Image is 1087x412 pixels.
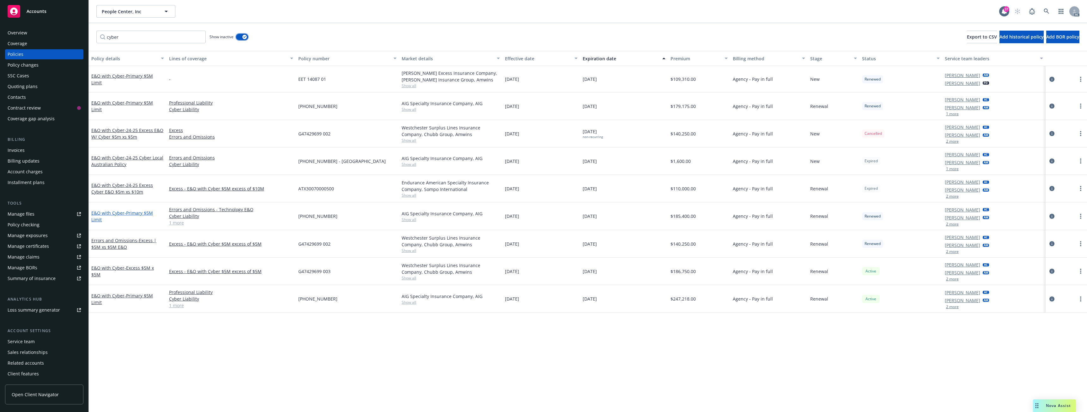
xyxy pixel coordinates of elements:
a: [PERSON_NAME] [945,234,980,241]
a: Summary of insurance [5,273,83,284]
div: Policy checking [8,220,39,230]
a: Coverage [5,39,83,49]
a: more [1077,102,1084,110]
span: Export to CSV [967,34,997,40]
span: Agency - Pay in full [733,296,773,302]
div: Overview [8,28,27,38]
span: ATX30070000500 [298,185,334,192]
span: Agency - Pay in full [733,130,773,137]
a: Errors and Omissions [169,134,293,140]
span: - Primary $5M Limit [91,293,153,305]
a: Manage claims [5,252,83,262]
span: $247,218.00 [671,296,696,302]
span: Show all [402,107,500,112]
a: Excess - E&O with Cyber $5M excess of $5M [169,268,293,275]
div: Service team [8,337,35,347]
span: Show all [402,217,500,222]
div: Lines of coverage [169,55,286,62]
a: Related accounts [5,358,83,368]
a: [PERSON_NAME] [945,80,980,87]
span: Show all [402,138,500,143]
a: [PERSON_NAME] [945,104,980,111]
span: Renewed [865,213,881,219]
span: Cancelled [865,131,882,136]
a: more [1077,130,1084,137]
a: Billing updates [5,156,83,166]
div: AIG Specialty Insurance Company, AIG [402,100,500,107]
span: Active [865,296,877,302]
span: - Primary $5M Limit [91,100,153,112]
a: circleInformation [1048,130,1056,137]
div: Invoices [8,145,25,155]
button: 2 more [946,222,959,226]
a: Policy checking [5,220,83,230]
button: Billing method [730,51,808,66]
span: - 24-25 Excess E&O W/ Cyber $5m xs $5m [91,127,163,140]
span: [DATE] [505,158,519,164]
span: $140,250.00 [671,241,696,247]
button: Premium [668,51,730,66]
span: Renewed [865,76,881,82]
div: Client features [8,369,39,379]
span: [DATE] [505,296,519,302]
a: circleInformation [1048,212,1056,220]
span: [PHONE_NUMBER] [298,103,337,110]
button: Policy details [89,51,167,66]
div: 37 [1004,6,1009,12]
a: Excess [169,127,293,134]
a: more [1077,157,1084,165]
div: Tools [5,200,83,206]
a: Quoting plans [5,81,83,92]
button: Status [859,51,942,66]
div: Manage files [8,209,34,219]
div: Coverage [8,39,27,49]
span: [DATE] [583,268,597,275]
div: Drag to move [1033,399,1041,412]
a: Manage files [5,209,83,219]
div: Manage claims [8,252,39,262]
a: E&O with Cyber [91,155,163,167]
div: Westchester Surplus Lines Insurance Company, Chubb Group, Amwins [402,262,500,275]
div: Westchester Surplus Lines Insurance Company, Chubb Group, Amwins [402,124,500,138]
div: Endurance American Specialty Insurance Company, Sompo International [402,179,500,193]
span: Expired [865,186,878,191]
button: Service team leaders [942,51,1046,66]
a: 1 more [169,219,293,226]
a: circleInformation [1048,295,1056,303]
span: Renewal [810,103,828,110]
div: Stage [810,55,850,62]
div: Manage BORs [8,263,37,273]
span: $109,310.00 [671,76,696,82]
a: [PERSON_NAME] [945,214,980,221]
button: 2 more [946,194,959,198]
a: Accounts [5,3,83,20]
span: [DATE] [583,241,597,247]
span: Renewed [865,103,881,109]
a: Professional Liability [169,99,293,106]
a: Search [1040,5,1053,18]
span: [PHONE_NUMBER] [298,296,337,302]
div: Related accounts [8,358,44,368]
span: People Center, Inc [102,8,156,15]
a: Report a Bug [1026,5,1038,18]
div: Contract review [8,103,41,113]
a: Errors and Omissions - Technology E&O [169,206,293,213]
span: [DATE] [505,185,519,192]
a: circleInformation [1048,75,1056,83]
a: [PERSON_NAME] [945,132,980,138]
span: Renewal [810,296,828,302]
span: [DATE] [505,268,519,275]
span: Show all [402,300,500,305]
a: E&O with Cyber [91,100,153,112]
span: Agency - Pay in full [733,241,773,247]
a: more [1077,185,1084,192]
div: Premium [671,55,720,62]
a: circleInformation [1048,102,1056,110]
div: Summary of insurance [8,273,56,284]
div: Manage certificates [8,241,49,251]
a: circleInformation [1048,267,1056,275]
a: Client features [5,369,83,379]
button: Stage [808,51,859,66]
span: [DATE] [505,76,519,82]
a: Policies [5,49,83,59]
